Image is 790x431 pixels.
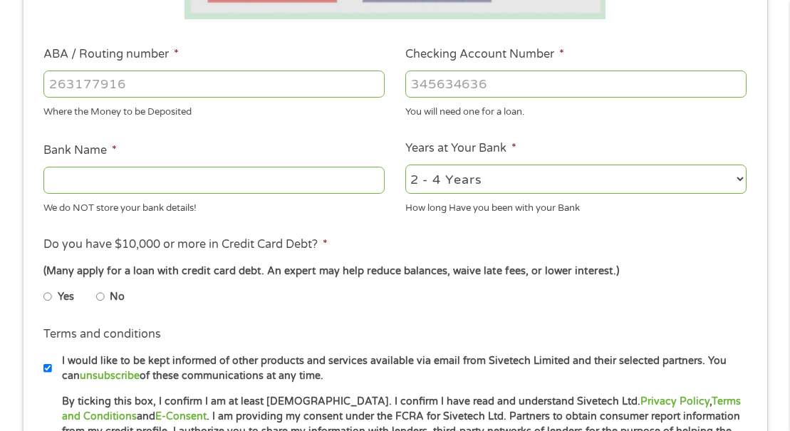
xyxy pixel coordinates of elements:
[58,289,74,305] label: Yes
[80,370,140,382] a: unsubscribe
[43,237,328,252] label: Do you have $10,000 or more in Credit Card Debt?
[43,327,161,342] label: Terms and conditions
[43,47,179,62] label: ABA / Routing number
[405,47,564,62] label: Checking Account Number
[405,100,747,120] div: You will need one for a loan.
[155,410,207,422] a: E-Consent
[43,264,746,279] div: (Many apply for a loan with credit card debt. An expert may help reduce balances, waive late fees...
[43,197,385,216] div: We do NOT store your bank details!
[43,71,385,98] input: 263177916
[405,197,747,216] div: How long Have you been with your Bank
[43,143,117,158] label: Bank Name
[640,395,710,407] a: Privacy Policy
[43,100,385,120] div: Where the Money to be Deposited
[110,289,125,305] label: No
[52,353,751,384] label: I would like to be kept informed of other products and services available via email from Sivetech...
[405,141,516,156] label: Years at Your Bank
[405,71,747,98] input: 345634636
